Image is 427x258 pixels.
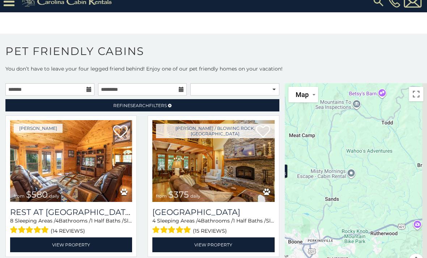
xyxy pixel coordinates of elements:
span: Search [130,103,149,108]
span: 1 Half Baths / [91,217,124,224]
span: from [14,193,25,199]
button: Change map style [288,87,318,102]
span: daily [190,193,200,199]
img: Rest at Mountain Crest [10,120,132,202]
div: Sleeping Areas / Bathrooms / Sleeps: [152,217,274,236]
a: [PERSON_NAME] / Blowing Rock, [GEOGRAPHIC_DATA] [156,124,274,138]
a: View Property [10,237,132,252]
span: daily [49,193,59,199]
span: Map [296,91,309,98]
a: [GEOGRAPHIC_DATA] [152,207,274,217]
span: (15 reviews) [193,226,227,236]
span: Refine Filters [113,103,167,108]
h3: Mountain Song Lodge [152,207,274,217]
h3: Rest at Mountain Crest [10,207,132,217]
button: Toggle fullscreen view [409,87,423,101]
a: Rest at [GEOGRAPHIC_DATA] [10,207,132,217]
span: $580 [26,189,48,200]
span: 4 [55,217,59,224]
a: Add to favorites [113,124,128,140]
span: from [156,193,167,199]
span: 1 Half Baths / [233,217,266,224]
a: Rest at Mountain Crest from $580 daily [10,120,132,202]
a: RefineSearchFilters [5,99,279,111]
img: Mountain Song Lodge [152,120,274,202]
span: 8 [10,217,13,224]
a: [PERSON_NAME] [14,124,63,133]
span: (14 reviews) [51,226,85,236]
span: $375 [168,189,189,200]
span: 4 [198,217,201,224]
span: 4 [152,217,156,224]
div: Sleeping Areas / Bathrooms / Sleeps: [10,217,132,236]
a: View Property [152,237,274,252]
a: Mountain Song Lodge from $375 daily [152,120,274,202]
